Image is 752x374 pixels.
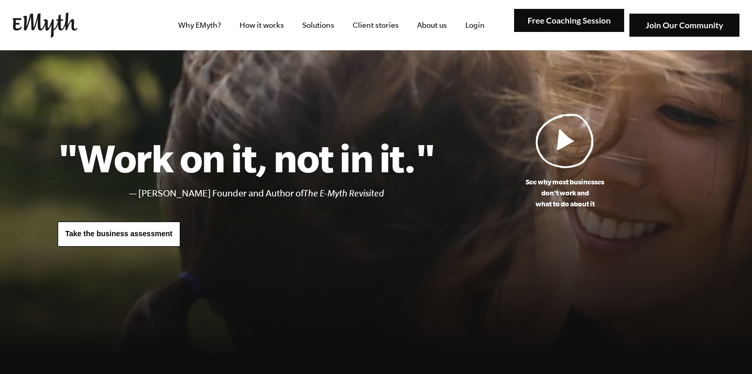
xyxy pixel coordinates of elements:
iframe: Chat Widget [700,324,752,374]
h1: "Work on it, not in it." [58,135,435,181]
img: EMyth [13,13,78,38]
li: [PERSON_NAME] Founder and Author of [138,186,435,201]
p: See why most businesses don't work and what to do about it [435,177,695,210]
a: Take the business assessment [58,222,180,247]
img: Free Coaching Session [514,9,624,32]
span: Take the business assessment [66,229,172,238]
img: Join Our Community [629,14,739,37]
img: Play Video [536,113,594,168]
i: The E-Myth Revisited [303,188,384,199]
a: See why most businessesdon't work andwhat to do about it [435,113,695,210]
